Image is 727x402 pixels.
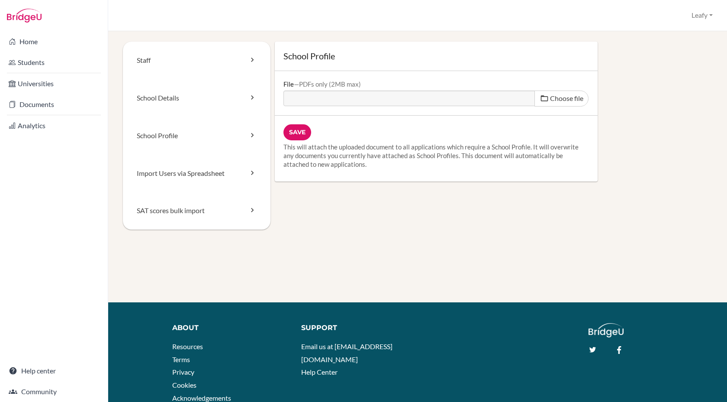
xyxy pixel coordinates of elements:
[172,355,190,363] a: Terms
[283,124,311,140] input: Save
[2,33,106,50] a: Home
[283,143,589,169] p: This will attach the uploaded document to all applications which require a School Profile. It wil...
[283,80,361,88] label: File
[2,383,106,400] a: Community
[123,79,270,117] a: School Details
[301,323,410,333] div: Support
[550,94,583,102] span: Choose file
[2,54,106,71] a: Students
[301,342,392,363] a: Email us at [EMAIL_ADDRESS][DOMAIN_NAME]
[688,7,717,23] button: Leafy
[589,323,624,337] img: logo_white@2x-f4f0deed5e89b7ecb1c2cc34c3e3d731f90f0f143d5ea2071677605dd97b5244.png
[2,96,106,113] a: Documents
[172,368,194,376] a: Privacy
[2,362,106,379] a: Help center
[172,342,203,350] a: Resources
[123,155,270,192] a: Import Users via Spreadsheet
[294,80,361,88] div: PDFs only (2MB max)
[283,50,589,62] h1: School Profile
[123,42,270,79] a: Staff
[2,117,106,134] a: Analytics
[172,394,231,402] a: Acknowledgements
[301,368,338,376] a: Help Center
[123,192,270,230] a: SAT scores bulk import
[172,381,196,389] a: Cookies
[2,75,106,92] a: Universities
[123,117,270,155] a: School Profile
[172,323,289,333] div: About
[7,9,42,23] img: Bridge-U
